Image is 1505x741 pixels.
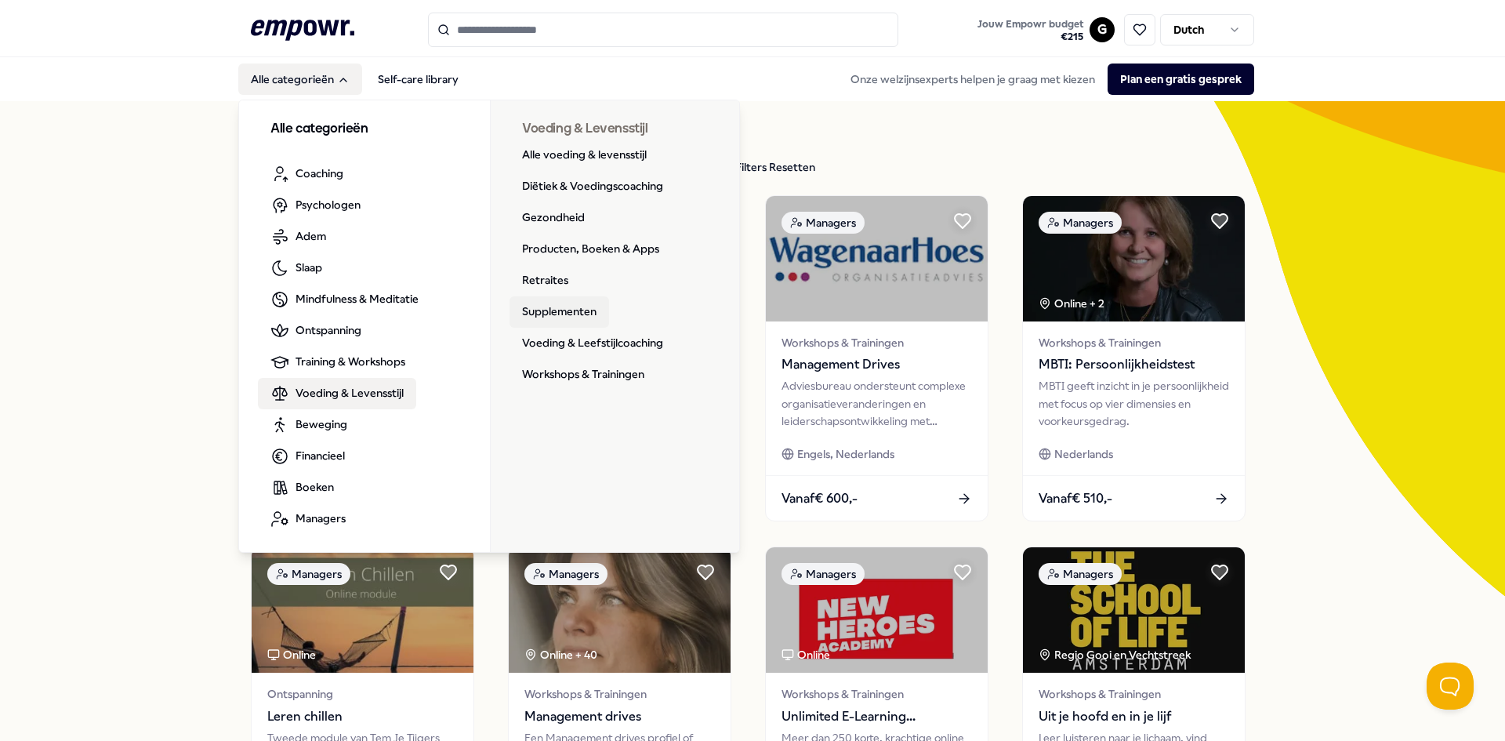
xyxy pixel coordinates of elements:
[782,646,830,663] div: Online
[239,100,741,554] div: Alle categorieën
[1039,354,1229,375] span: MBTI: Persoonlijkheidstest
[1023,196,1245,321] img: package image
[510,234,672,265] a: Producten, Boeken & Apps
[782,489,858,509] span: Vanaf € 600,-
[238,64,471,95] nav: Main
[510,140,659,171] a: Alle voeding & levensstijl
[1427,663,1474,710] iframe: Help Scout Beacon - Open
[1022,195,1246,521] a: package imageManagersOnline + 2Workshops & TrainingenMBTI: PersoonlijkheidstestMBTI geeft inzicht...
[782,354,972,375] span: Management Drives
[971,13,1090,46] a: Jouw Empowr budget€215
[258,158,356,190] a: Coaching
[510,296,609,328] a: Supplementen
[782,334,972,351] span: Workshops & Trainingen
[510,171,676,202] a: Diëtiek & Voedingscoaching
[838,64,1254,95] div: Onze welzijnsexperts helpen je graag met kiezen
[782,685,972,703] span: Workshops & Trainingen
[510,265,581,296] a: Retraites
[1039,563,1122,585] div: Managers
[258,378,416,409] a: Voeding & Levensstijl
[510,202,597,234] a: Gezondheid
[1054,445,1113,463] span: Nederlands
[296,447,345,464] span: Financieel
[782,377,972,430] div: Adviesbureau ondersteunt complexe organisatieveranderingen en leiderschapsontwikkeling met strate...
[524,563,607,585] div: Managers
[735,158,815,176] div: Filters Resetten
[258,284,431,315] a: Mindfulness & Meditatie
[428,13,898,47] input: Search for products, categories or subcategories
[524,646,597,663] div: Online + 40
[524,706,715,727] span: Management drives
[296,290,419,307] span: Mindfulness & Meditatie
[238,64,362,95] button: Alle categorieën
[296,353,405,370] span: Training & Workshops
[1090,17,1115,42] button: G
[258,472,346,503] a: Boeken
[296,196,361,213] span: Psychologen
[1039,377,1229,430] div: MBTI geeft inzicht in je persoonlijkheid met focus op vier dimensies en voorkeursgedrag.
[258,252,335,284] a: Slaap
[296,510,346,527] span: Managers
[524,685,715,703] span: Workshops & Trainingen
[296,165,343,182] span: Coaching
[270,119,459,140] h3: Alle categorieën
[1039,685,1229,703] span: Workshops & Trainingen
[258,190,373,221] a: Psychologen
[797,445,894,463] span: Engels, Nederlands
[1039,212,1122,234] div: Managers
[974,15,1086,46] button: Jouw Empowr budget€215
[267,685,458,703] span: Ontspanning
[765,195,988,521] a: package imageManagersWorkshops & TrainingenManagement DrivesAdviesbureau ondersteunt complexe org...
[296,384,404,401] span: Voeding & Levensstijl
[1023,547,1245,673] img: package image
[977,31,1083,43] span: € 215
[766,547,988,673] img: package image
[258,441,357,472] a: Financieel
[296,227,326,245] span: Adem
[296,259,322,276] span: Slaap
[1108,64,1254,95] button: Plan een gratis gesprek
[522,119,709,140] h3: Voeding & Levensstijl
[782,563,865,585] div: Managers
[258,347,418,378] a: Training & Workshops
[267,646,316,663] div: Online
[766,196,988,321] img: package image
[977,18,1083,31] span: Jouw Empowr budget
[296,416,347,433] span: Beweging
[365,64,471,95] a: Self-care library
[782,706,972,727] span: Unlimited E-Learning abonnement New Heroes Academy
[296,478,334,496] span: Boeken
[1039,706,1229,727] span: Uit je hoofd en in je lijf
[267,563,350,585] div: Managers
[782,212,865,234] div: Managers
[258,221,339,252] a: Adem
[258,409,360,441] a: Beweging
[258,503,358,535] a: Managers
[1039,489,1112,509] span: Vanaf € 510,-
[509,547,731,673] img: package image
[1039,295,1104,312] div: Online + 2
[510,328,676,359] a: Voeding & Leefstijlcoaching
[1039,334,1229,351] span: Workshops & Trainingen
[258,315,374,347] a: Ontspanning
[296,321,361,339] span: Ontspanning
[267,706,458,727] span: Leren chillen
[1039,646,1193,663] div: Regio Gooi en Vechtstreek
[510,359,657,390] a: Workshops & Trainingen
[252,547,473,673] img: package image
